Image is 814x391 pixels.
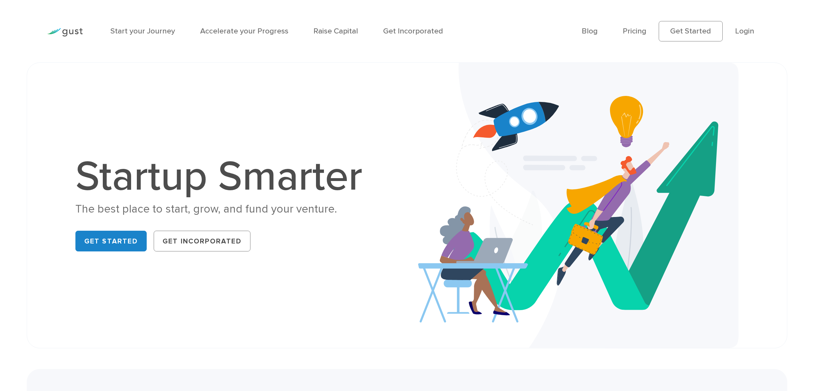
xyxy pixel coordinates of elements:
[154,231,250,251] a: Get Incorporated
[383,26,443,36] a: Get Incorporated
[110,26,175,36] a: Start your Journey
[313,26,358,36] a: Raise Capital
[47,28,83,37] img: Gust Logo
[735,26,754,36] a: Login
[582,26,598,36] a: Blog
[623,26,646,36] a: Pricing
[75,202,374,217] div: The best place to start, grow, and fund your venture.
[75,231,147,251] a: Get Started
[418,63,739,348] img: Startup Smarter Hero
[659,21,723,42] a: Get Started
[75,156,374,198] h1: Startup Smarter
[200,26,288,36] a: Accelerate your Progress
